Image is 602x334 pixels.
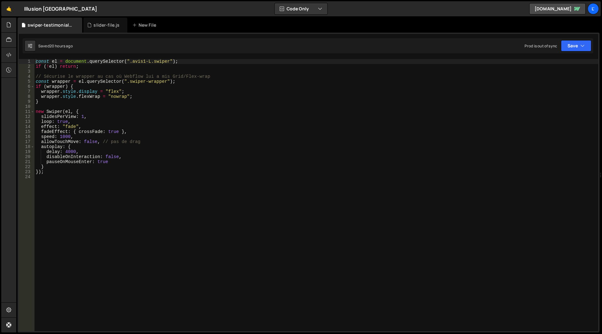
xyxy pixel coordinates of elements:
[19,109,34,114] div: 11
[50,43,73,49] div: 20 hours ago
[19,154,34,159] div: 20
[19,134,34,139] div: 16
[588,3,599,14] a: L'
[19,164,34,169] div: 22
[19,159,34,164] div: 21
[529,3,586,14] a: [DOMAIN_NAME]
[275,3,327,14] button: Code Only
[132,22,159,28] div: New File
[19,99,34,104] div: 9
[19,139,34,144] div: 17
[93,22,119,28] div: slider-file.js
[19,169,34,174] div: 23
[19,89,34,94] div: 7
[19,119,34,124] div: 13
[19,129,34,134] div: 15
[19,79,34,84] div: 5
[19,74,34,79] div: 4
[19,174,34,179] div: 24
[561,40,591,51] button: Save
[28,22,75,28] div: swiper-testimonials.js
[19,104,34,109] div: 10
[19,149,34,154] div: 19
[38,43,73,49] div: Saved
[19,84,34,89] div: 6
[1,1,17,16] a: 🤙
[19,144,34,149] div: 18
[19,69,34,74] div: 3
[19,64,34,69] div: 2
[24,5,97,13] div: Illusion [GEOGRAPHIC_DATA]
[525,43,557,49] div: Prod is out of sync
[19,94,34,99] div: 8
[19,124,34,129] div: 14
[19,114,34,119] div: 12
[19,59,34,64] div: 1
